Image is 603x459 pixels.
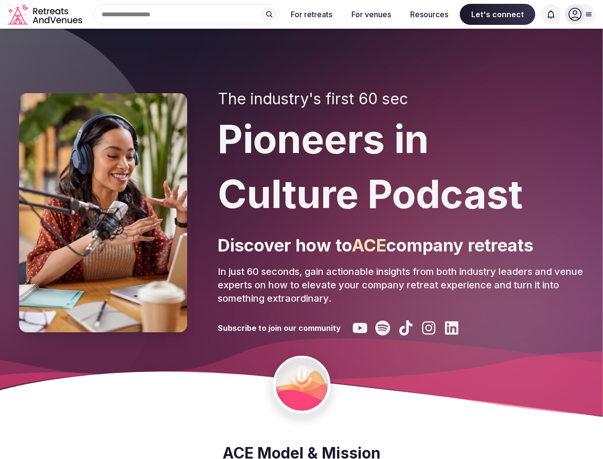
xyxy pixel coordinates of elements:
[8,4,84,25] a: Visit the homepage
[218,90,584,108] h2: The industry's first 60 sec
[344,4,399,25] button: For venues
[402,4,456,25] button: Resources
[460,4,535,25] span: Let's connect
[218,323,341,333] h3: Subscribe to join our community
[218,112,584,222] h1: Pioneers in Culture Podcast
[352,235,386,256] span: ACE
[283,4,340,25] button: For retreats
[19,93,187,332] img: Pioneers in Culture Podcast
[8,4,84,25] svg: Retreats and Venues company logo
[218,233,584,257] p: Discover how to company retreats
[218,265,584,305] p: In just 60 seconds, gain actionable insights from both industry leaders and venue experts on how ...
